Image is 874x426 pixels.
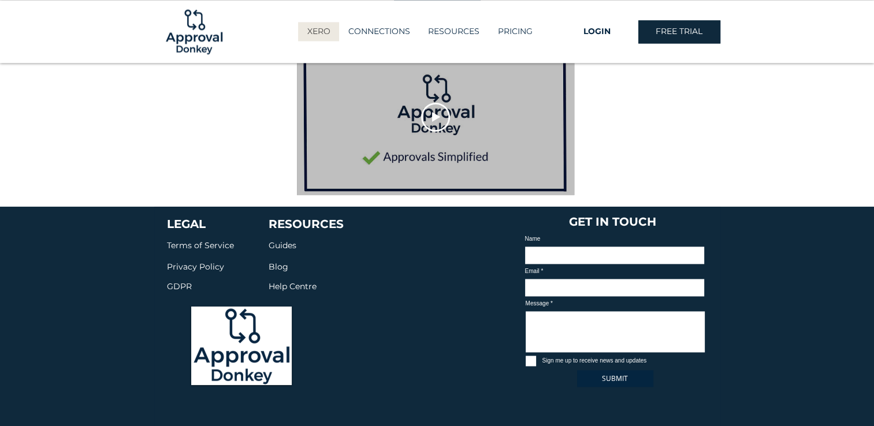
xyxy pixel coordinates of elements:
span: Privacy Policy [167,261,224,272]
img: Logo-01_edited.png [191,307,292,385]
a: LEGAL [167,217,206,231]
a: Privacy Policy [167,259,224,272]
a: FREE TRIAL [638,20,720,43]
label: Message [526,301,705,307]
a: Guides [269,238,296,251]
a: Terms of Service [167,239,234,251]
a: Blog [269,259,288,272]
a: Help Centre [269,279,317,292]
p: RESOURCES [422,22,485,41]
span: LOGIN [583,26,611,38]
span: Sign me up to receive news and updates [542,357,647,364]
span: GDPR [167,281,192,292]
a: XERO [298,22,339,41]
button: Play video [421,103,450,132]
span: Guides [269,240,296,251]
img: Logo-01.png [163,1,225,63]
button: SUBMIT [577,370,653,387]
span: Blog [269,261,288,272]
p: XERO [302,22,336,41]
span: FREE TRIAL [656,26,702,38]
div: RESOURCES [419,22,488,41]
label: Name [525,236,704,242]
span: Help Centre [269,281,317,292]
nav: Site [284,22,556,41]
a: LOGIN [556,20,638,43]
span: Terms of Service [167,240,234,251]
a: CONNECTIONS [339,22,419,41]
span: GET IN TOUCH [569,215,656,229]
span: SUBMIT [602,373,628,383]
span: RESOURCES [269,217,344,231]
p: CONNECTIONS [343,22,416,41]
a: PRICING [488,22,541,41]
a: GDPR [167,279,192,292]
p: PRICING [492,22,538,41]
label: Email [525,268,704,274]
